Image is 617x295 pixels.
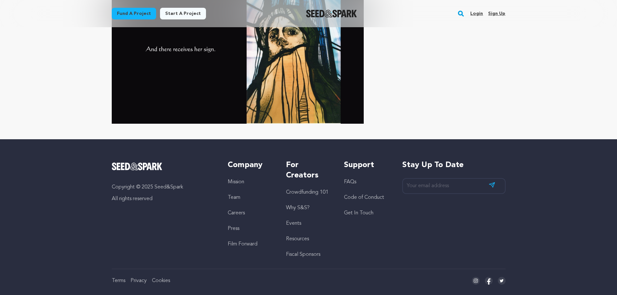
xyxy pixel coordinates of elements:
a: Cookies [152,278,170,283]
a: Code of Conduct [344,195,384,200]
a: Team [228,195,240,200]
a: Get In Touch [344,210,373,216]
a: Seed&Spark Homepage [112,163,215,170]
a: Events [286,221,301,226]
h5: Company [228,160,273,170]
a: Start a project [160,8,206,19]
a: Terms [112,278,125,283]
a: Fiscal Sponsors [286,252,320,257]
a: Fund a project [112,8,156,19]
p: Copyright © 2025 Seed&Spark [112,183,215,191]
a: Login [470,8,483,19]
input: Your email address [402,178,506,194]
a: Careers [228,210,245,216]
a: Sign up [488,8,505,19]
a: Mission [228,179,244,185]
a: Why S&S? [286,205,310,210]
a: FAQs [344,179,356,185]
a: Crowdfunding 101 [286,190,328,195]
a: Privacy [131,278,147,283]
h5: Stay up to date [402,160,506,170]
a: Film Forward [228,242,257,247]
h5: Support [344,160,389,170]
a: Press [228,226,239,231]
a: Seed&Spark Homepage [306,10,357,17]
h5: For Creators [286,160,331,181]
img: Seed&Spark Logo [112,163,163,170]
img: Seed&Spark Logo Dark Mode [306,10,357,17]
a: Resources [286,236,309,242]
p: All rights reserved [112,195,215,203]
